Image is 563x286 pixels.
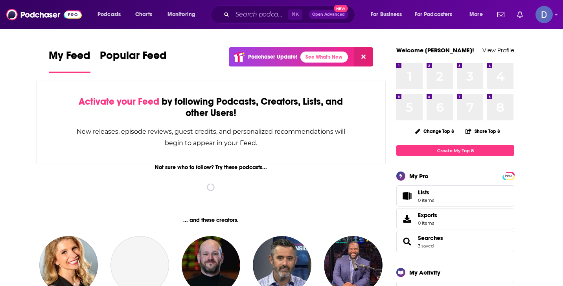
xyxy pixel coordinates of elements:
span: Exports [418,212,437,219]
button: open menu [162,8,206,21]
span: New [334,5,348,12]
img: User Profile [535,6,553,23]
p: Podchaser Update! [248,54,297,60]
span: Lists [399,190,415,201]
button: open menu [410,8,464,21]
a: My Feed [49,49,90,73]
span: Podcasts [98,9,121,20]
a: Charts [130,8,157,21]
span: Charts [135,9,152,20]
a: Show notifications dropdown [514,8,526,21]
span: 0 items [418,220,437,226]
a: 3 saved [418,243,434,249]
div: New releases, episode reviews, guest credits, and personalized recommendations will begin to appe... [76,126,346,149]
span: ⌘ K [288,9,302,20]
span: 0 items [418,197,434,203]
button: open menu [92,8,131,21]
span: More [469,9,483,20]
button: open menu [464,8,493,21]
a: Show notifications dropdown [494,8,508,21]
div: Search podcasts, credits, & more... [218,6,362,24]
input: Search podcasts, credits, & more... [232,8,288,21]
a: Exports [396,208,514,229]
a: View Profile [482,46,514,54]
button: Share Top 8 [465,124,500,139]
button: Show profile menu [535,6,553,23]
button: Change Top 8 [410,126,459,136]
a: Welcome [PERSON_NAME]! [396,46,474,54]
span: Exports [399,213,415,224]
span: Popular Feed [100,49,167,67]
div: Not sure who to follow? Try these podcasts... [36,164,386,171]
a: Popular Feed [100,49,167,73]
div: My Pro [409,172,429,180]
span: Open Advanced [312,13,345,17]
div: My Activity [409,269,440,276]
button: Open AdvancedNew [309,10,348,19]
a: Searches [399,236,415,247]
span: Lists [418,189,429,196]
a: Lists [396,185,514,207]
span: Monitoring [167,9,195,20]
span: Logged in as dianawurster [535,6,553,23]
a: See What's New [300,52,348,63]
span: Searches [396,231,514,252]
div: by following Podcasts, Creators, Lists, and other Users! [76,96,346,119]
a: Searches [418,234,443,242]
span: Lists [418,189,434,196]
button: open menu [365,8,412,21]
img: Podchaser - Follow, Share and Rate Podcasts [6,7,82,22]
a: Create My Top 8 [396,145,514,156]
div: ... and these creators. [36,217,386,223]
span: Activate your Feed [79,96,159,107]
span: My Feed [49,49,90,67]
span: For Business [371,9,402,20]
span: For Podcasters [415,9,453,20]
a: PRO [504,173,513,179]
